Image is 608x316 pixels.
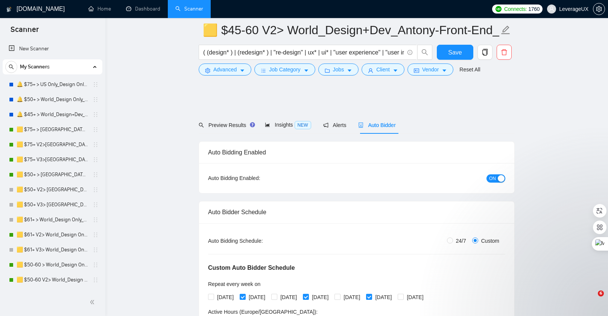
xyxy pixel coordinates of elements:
span: Job Category [269,65,300,74]
span: [DATE] [246,293,268,301]
span: Client [376,65,390,74]
span: Custom [478,237,502,245]
input: Scanner name... [203,21,499,39]
a: 🟨 $50-60 V2> World_Design Only_Roman-Web Design_General [17,272,88,287]
span: [DATE] [372,293,395,301]
a: 🟨 $75+ > [GEOGRAPHIC_DATA]+[GEOGRAPHIC_DATA] Only_Tony-UX/UI_General [17,122,88,137]
span: Alerts [323,122,347,128]
span: copy [478,49,492,56]
span: Repeat every week on [208,281,260,287]
a: setting [593,6,605,12]
button: Save [437,45,473,60]
div: Auto Bidding Schedule: [208,237,307,245]
span: holder [93,247,99,253]
button: delete [497,45,512,60]
li: New Scanner [3,41,102,56]
a: homeHome [88,6,111,12]
span: holder [93,217,99,223]
span: holder [93,277,99,283]
span: 1760 [528,5,540,13]
a: 🔔 $45+ > World_Design+Dev_General [17,107,88,122]
a: 🟨 $50-60 V3> World_Design Only_Roman-Web Design_General [17,287,88,302]
span: holder [93,112,99,118]
span: holder [93,142,99,148]
span: caret-down [393,68,398,73]
h5: Custom Auto Bidder Schedule [208,263,295,272]
span: area-chart [265,122,270,127]
img: logo [6,3,12,15]
button: search [417,45,432,60]
span: ON [489,174,496,183]
span: holder [93,157,99,163]
span: Advanced [213,65,237,74]
span: My Scanners [20,59,50,74]
a: 🟨 $50+ V2> [GEOGRAPHIC_DATA]+[GEOGRAPHIC_DATA] Only_Tony-UX/UI_General [17,182,88,197]
button: idcardVendorcaret-down [407,64,453,76]
span: [DATE] [277,293,300,301]
span: caret-down [347,68,352,73]
span: holder [93,187,99,193]
img: upwork-logo.png [496,6,502,12]
button: userClientcaret-down [362,64,404,76]
a: 🔔 $50+ > World_Design Only_General [17,92,88,107]
button: settingAdvancedcaret-down [199,64,251,76]
span: delete [497,49,511,56]
span: holder [93,262,99,268]
button: setting [593,3,605,15]
span: caret-down [442,68,447,73]
span: [DATE] [214,293,237,301]
span: notification [323,122,328,128]
a: 🟨 $61+ V2> World_Design Only_Roman-UX/UI_General [17,227,88,242]
a: 🟨 $50+ V3> [GEOGRAPHIC_DATA]+[GEOGRAPHIC_DATA] Only_Tony-UX/UI_General [17,197,88,212]
span: idcard [414,68,419,73]
span: holder [93,97,99,103]
span: user [368,68,373,73]
button: barsJob Categorycaret-down [254,64,315,76]
span: Active Hours ( Europe/[GEOGRAPHIC_DATA] ): [208,309,318,315]
span: holder [93,82,99,88]
span: Save [448,48,462,57]
a: 🟨 $75+ V2>[GEOGRAPHIC_DATA]+[GEOGRAPHIC_DATA] Only_Tony-UX/UI_General [17,137,88,152]
span: holder [93,202,99,208]
span: Vendor [422,65,439,74]
span: setting [205,68,210,73]
input: Search Freelance Jobs... [203,48,404,57]
a: 🟨 $61+ > World_Design Only_Roman-UX/UI_General [17,212,88,227]
span: search [199,122,204,128]
span: 24/7 [453,237,469,245]
span: Scanner [5,24,45,40]
span: [DATE] [404,293,426,301]
button: search [5,61,17,73]
a: Reset All [459,65,480,74]
span: double-left [90,298,97,306]
iframe: Intercom live chat [582,290,600,308]
span: holder [93,127,99,133]
span: robot [358,122,363,128]
span: Auto Bidder [358,122,395,128]
span: holder [93,172,99,178]
span: holder [93,232,99,238]
a: 🔔 $75+ > US Only_Design Only_General [17,77,88,92]
span: [DATE] [340,293,363,301]
button: folderJobscaret-down [318,64,359,76]
div: Auto Bidding Enabled: [208,174,307,182]
a: 🟨 $75+ V3>[GEOGRAPHIC_DATA]+[GEOGRAPHIC_DATA] Only_Tony-UX/UI_General [17,152,88,167]
span: 6 [598,290,604,296]
span: info-circle [407,50,412,55]
a: New Scanner [9,41,96,56]
div: Auto Bidding Enabled [208,142,505,163]
span: bars [261,68,266,73]
a: 🟨 $61+ V3> World_Design Only_Roman-UX/UI_General [17,242,88,257]
span: Preview Results [199,122,253,128]
span: [DATE] [309,293,331,301]
span: Insights [265,122,311,128]
span: folder [325,68,330,73]
span: Jobs [333,65,344,74]
span: user [549,6,554,12]
a: 🟨 $50-60 > World_Design Only_Roman-Web Design_General [17,257,88,272]
span: caret-down [240,68,245,73]
span: search [6,64,17,70]
button: copy [477,45,492,60]
span: Connects: [504,5,527,13]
